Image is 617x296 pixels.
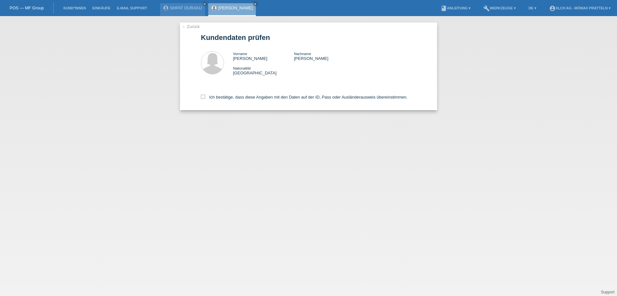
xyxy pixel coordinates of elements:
h1: Kundendaten prüfen [201,33,416,42]
a: close [202,2,207,6]
span: Nachname [294,52,311,56]
i: close [203,2,206,5]
a: [PERSON_NAME] [218,5,253,10]
label: Ich bestätige, dass diese Angaben mit den Daten auf der ID, Pass oder Ausländerausweis übereinsti... [201,95,407,100]
i: account_circle [549,5,556,12]
i: close [254,2,257,5]
a: ← Zurück [182,24,200,29]
div: [GEOGRAPHIC_DATA] [233,66,294,75]
a: close [253,2,258,6]
a: E-Mail Support [114,6,150,10]
div: [PERSON_NAME] [233,51,294,61]
a: Support [601,290,614,294]
a: buildWerkzeuge ▾ [480,6,519,10]
a: account_circleXLCH AG - Mömax Pratteln ▾ [546,6,614,10]
a: Kund*innen [60,6,89,10]
a: SHPAT DURAKU [170,5,202,10]
a: POS — MF Group [10,5,44,10]
i: build [483,5,490,12]
i: book [441,5,447,12]
div: [PERSON_NAME] [294,51,355,61]
a: bookAnleitung ▾ [437,6,474,10]
a: DE ▾ [525,6,540,10]
span: Vorname [233,52,247,56]
span: Nationalität [233,66,251,70]
a: Einkäufe [89,6,113,10]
